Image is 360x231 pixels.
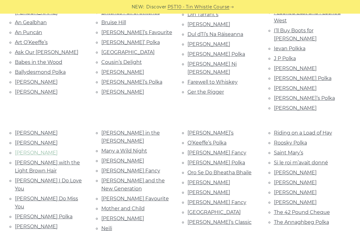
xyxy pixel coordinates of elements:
a: [PERSON_NAME] [274,189,317,195]
a: [GEOGRAPHIC_DATA] [187,209,241,215]
a: Oro Se Do Bheatha Bhaile [187,170,252,175]
a: [PERSON_NAME] [274,199,317,205]
a: [PERSON_NAME] Do Miss You [15,196,78,210]
a: Many a Wild Night [101,148,147,154]
a: I’ll Buy Boots for [PERSON_NAME] [274,28,317,42]
a: Ask Our [PERSON_NAME] [15,49,78,55]
a: [GEOGRAPHIC_DATA] [101,49,155,55]
a: Roosky Polka [274,140,307,146]
a: [PERSON_NAME] [15,140,58,146]
a: Babes in the Wood [15,59,62,65]
a: Si le roi m’avait donné [274,160,328,166]
a: Ballydesmond Polka [15,69,66,75]
a: [PERSON_NAME] [15,224,58,229]
a: The Annaghbeg Polka [274,219,329,225]
a: [PERSON_NAME]’s Favourite [101,29,172,35]
a: [PERSON_NAME] [274,85,317,91]
a: [PERSON_NAME] [274,105,317,111]
a: [PERSON_NAME] Polka [187,51,245,57]
a: [PERSON_NAME]’ Polka [101,39,160,45]
a: [PERSON_NAME] [274,65,317,71]
a: Din Tarrant’s [187,11,218,17]
a: [PERSON_NAME] Favourite [101,196,169,202]
span: NEW: [132,3,144,11]
a: O’Keeffe’s Polka [187,140,226,146]
a: [PERSON_NAME] [101,158,144,164]
a: J P Polka [274,56,296,61]
a: Farewell to Whiskey [187,79,238,85]
a: [PERSON_NAME] [274,170,317,175]
a: The 42 Pound Cheque [274,209,330,215]
span: Discover [146,3,167,11]
a: [PERSON_NAME] Fancy [187,150,246,156]
a: [PERSON_NAME] [15,89,58,95]
a: Mother and Child [101,206,145,211]
a: An Gealbhan [15,20,47,25]
a: Dul dTí’s Na Ráiseanna [187,31,243,37]
a: [PERSON_NAME] [15,79,58,85]
a: [PERSON_NAME]’s [187,130,234,136]
a: [PERSON_NAME] [274,180,317,185]
a: [PERSON_NAME] Polka [274,75,331,81]
a: Art O’Keeffe’s [15,39,48,45]
a: Riding on a Load of Hay [274,130,332,136]
a: [PERSON_NAME] [187,180,230,185]
a: [PERSON_NAME] with the Light Brown Hair [15,160,80,174]
a: Ger the Rigger [187,89,224,95]
a: [PERSON_NAME] Fancy [187,199,246,205]
a: An Puncán [15,29,42,35]
a: [PERSON_NAME] [187,41,230,47]
a: [PERSON_NAME] Fancy [101,168,160,174]
a: [PERSON_NAME] I Do Love You [15,178,82,192]
a: [PERSON_NAME] [101,89,144,95]
a: [PERSON_NAME] Polka [187,160,245,166]
a: [PERSON_NAME] [15,150,58,156]
a: Cousin’s Delight [101,59,142,65]
a: Ievan Polkka [274,46,305,51]
a: PST10 - Tin Whistle Course [168,3,230,11]
a: [PERSON_NAME] [15,130,58,136]
a: [PERSON_NAME] in the [PERSON_NAME] [101,130,160,144]
a: [PERSON_NAME] [187,21,230,27]
a: Saint Mary’s [274,150,303,156]
a: [PERSON_NAME] Ni [PERSON_NAME] [187,61,237,75]
a: [PERSON_NAME]’s Classic [187,219,252,225]
a: [PERSON_NAME] and the New Generation [101,178,165,192]
a: [PERSON_NAME]’s Polka [274,95,335,101]
a: Bruise Hill [101,20,126,25]
a: [PERSON_NAME] [101,69,144,75]
a: [PERSON_NAME] [187,189,230,195]
a: [PERSON_NAME] Polka [15,214,72,220]
a: [PERSON_NAME] [101,215,144,221]
a: [PERSON_NAME]’s Polka [101,79,162,85]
